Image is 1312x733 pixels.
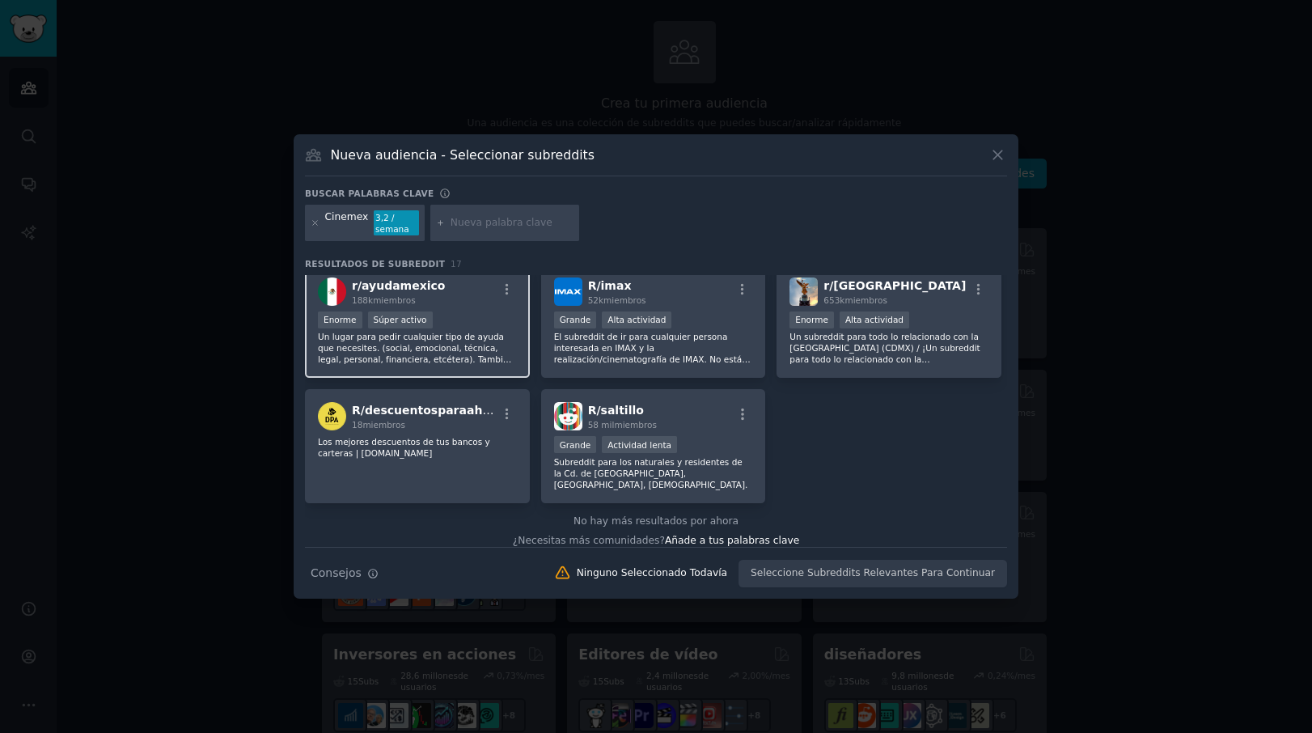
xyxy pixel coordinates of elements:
[789,278,818,306] img: Ciudad de México
[305,528,1007,549] div: ¿Necesitas más comunidades?
[352,420,405,430] span: 18 miembros
[311,565,362,582] span: Consejos
[554,402,582,430] img: Saltillo
[665,535,799,546] span: Añade a tus palabras clave
[451,259,462,269] span: 17
[318,278,346,306] img: Ayuda México
[789,311,834,328] div: Enorme
[554,456,753,490] p: Subreddit para los naturales y residentes de la Cd. de [GEOGRAPHIC_DATA], [GEOGRAPHIC_DATA], [DEM...
[554,278,582,306] img: Imax
[368,311,433,328] div: Súper activo
[554,311,597,328] div: Grande
[318,436,517,459] p: Los mejores descuentos de tus bancos y carteras | [DOMAIN_NAME]
[451,216,573,231] input: Nueva palabra clave
[789,331,988,365] p: Un subreddit para todo lo relacionado con la [GEOGRAPHIC_DATA] (CDMX) / ¡Un subreddit para todo l...
[840,311,909,328] div: Alta actividad
[602,311,671,328] div: Alta actividad
[305,258,445,269] span: RESULTADOS DE SUBREDDIT
[318,331,517,365] p: Un lugar para pedir cualquier tipo de ayuda que necesites. (social, emocional, técnica, legal, pe...
[823,295,887,305] span: 653k miembros
[554,331,753,365] p: El subreddit de ir para cualquier persona interesada en IMAX y la realización/cinematografía de I...
[577,566,727,581] div: Ninguno Seleccionado Todavía
[305,188,434,199] h3: BUSCAR PALABRAS CLAVE
[602,436,677,453] div: Actividad lenta
[588,279,632,292] span: R/ imax
[325,210,369,236] div: Cinemex
[352,279,445,292] span: r/ ayudamexico
[318,311,362,328] div: Enorme
[823,279,966,292] span: r/ [GEOGRAPHIC_DATA]
[305,559,384,587] button: Consejos
[588,295,646,305] span: 52k miembros
[352,295,416,305] span: 188k miembros
[352,404,514,417] span: R/ descuentosparaahorrar
[305,515,1007,529] div: No hay más resultados por ahora
[588,404,644,417] span: R/ saltillo
[374,210,419,236] div: 3,2 / semana
[331,146,595,163] h3: Nueva audiencia - Seleccionar subreddits
[554,436,597,453] div: Grande
[588,420,657,430] span: 58 mil miembros
[318,402,346,430] img: descuentos paraahorrar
